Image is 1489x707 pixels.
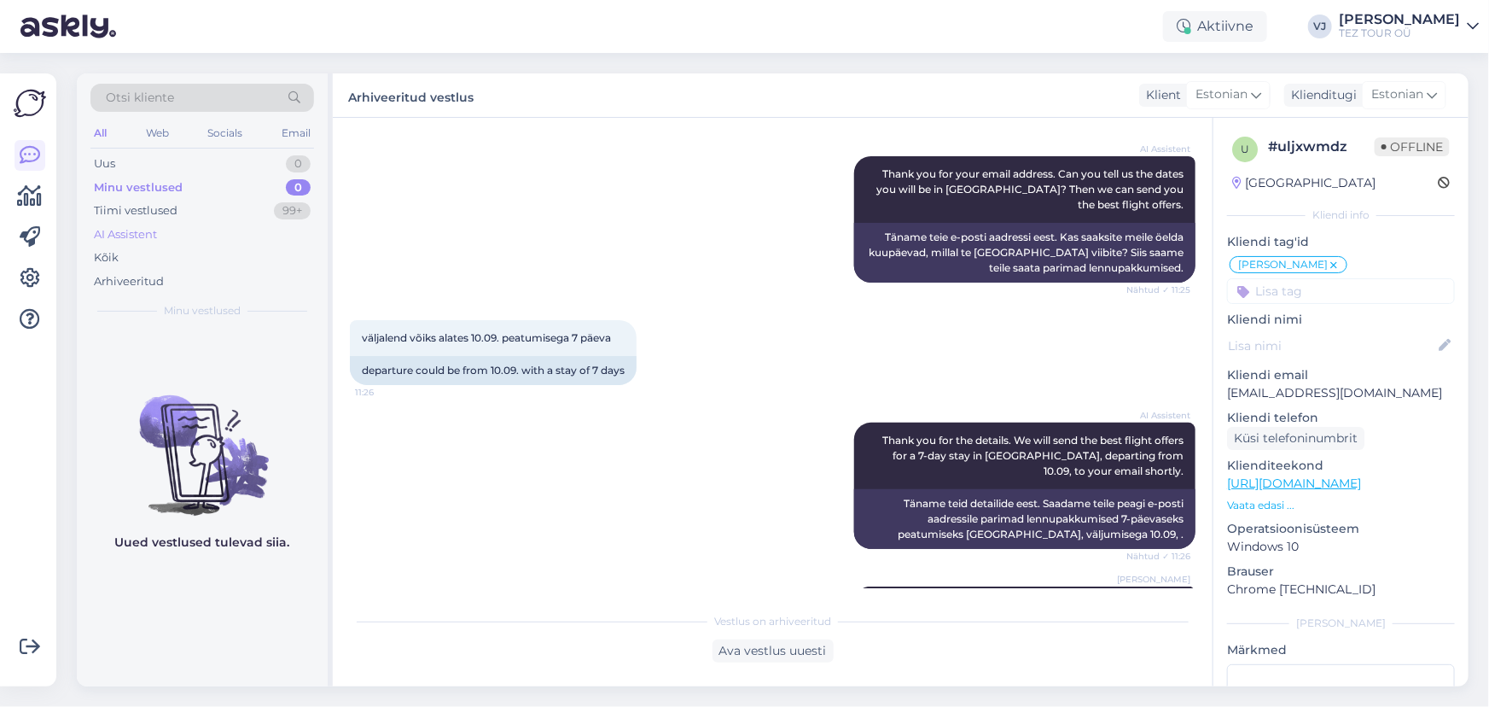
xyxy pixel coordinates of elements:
p: Vaata edasi ... [1227,498,1455,513]
span: Estonian [1371,85,1423,104]
p: Märkmed [1227,641,1455,659]
span: Estonian [1195,85,1248,104]
span: AI Assistent [1126,143,1190,155]
span: Otsi kliente [106,89,174,107]
img: Askly Logo [14,87,46,120]
div: Web [143,122,172,144]
div: # uljxwmdz [1268,137,1375,157]
span: Vestlus on arhiveeritud [714,614,831,629]
span: väljalend võiks alates 10.09. peatumisega 7 päeva [362,331,611,344]
div: Ava vestlus uuesti [713,640,834,663]
div: Socials [204,122,246,144]
div: AI Assistent [94,226,157,243]
div: Täname teie e-posti aadressi eest. Kas saaksite meile öelda kuupäevad, millal te [GEOGRAPHIC_DATA... [854,223,1195,283]
div: Minu vestlused [94,179,183,196]
span: [PERSON_NAME] [1117,573,1190,586]
div: Uus [94,155,115,172]
p: Kliendi nimi [1227,311,1455,329]
p: Uued vestlused tulevad siia. [115,534,290,552]
p: Operatsioonisüsteem [1227,520,1455,538]
span: AI Assistent [1126,409,1190,422]
div: Email [278,122,314,144]
span: Nähtud ✓ 11:25 [1126,283,1190,296]
a: [URL][DOMAIN_NAME] [1227,476,1361,491]
div: [PERSON_NAME] [1227,616,1455,631]
div: Aktiivne [1163,11,1267,42]
span: Nähtud ✓ 11:26 [1126,550,1190,563]
div: All [90,122,110,144]
p: Windows 10 [1227,538,1455,556]
p: Brauser [1227,563,1455,581]
div: TEZ TOUR OÜ [1339,26,1460,40]
label: Arhiveeritud vestlus [348,84,474,107]
p: Kliendi email [1227,366,1455,384]
span: [PERSON_NAME] [1238,260,1328,270]
div: VJ [1308,15,1332,38]
div: Arhiveeritud [94,273,164,290]
img: No chats [77,365,328,518]
p: Kliendi telefon [1227,409,1455,427]
div: Klienditugi [1284,86,1357,104]
div: Klient [1139,86,1181,104]
input: Lisa tag [1227,278,1455,304]
p: Kliendi tag'id [1227,233,1455,251]
div: [PERSON_NAME] [1339,13,1460,26]
a: [PERSON_NAME]TEZ TOUR OÜ [1339,13,1479,40]
div: 0 [286,179,311,196]
div: Täname teid detailide eest. Saadame teile peagi e-posti aadressile parimad lennupakkumised 7-päev... [854,489,1195,549]
div: Küsi telefoninumbrit [1227,427,1364,450]
p: Chrome [TECHNICAL_ID] [1227,581,1455,599]
span: Thank you for your email address. Can you tell us the dates you will be in [GEOGRAPHIC_DATA]? The... [876,167,1186,211]
div: 99+ [274,202,311,219]
div: departure could be from 10.09. with a stay of 7 days [350,356,637,385]
p: Klienditeekond [1227,457,1455,475]
div: Kõik [94,249,119,266]
span: u [1241,143,1249,155]
span: Minu vestlused [164,303,241,318]
span: Thank you for the details. We will send the best flight offers for a 7-day stay in [GEOGRAPHIC_DA... [882,434,1186,477]
p: [EMAIL_ADDRESS][DOMAIN_NAME] [1227,384,1455,402]
div: Kliendi info [1227,207,1455,223]
div: Tiimi vestlused [94,202,177,219]
span: Offline [1375,137,1450,156]
div: 0 [286,155,311,172]
input: Lisa nimi [1228,336,1435,355]
span: 11:26 [355,386,419,399]
div: [GEOGRAPHIC_DATA] [1232,174,1376,192]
